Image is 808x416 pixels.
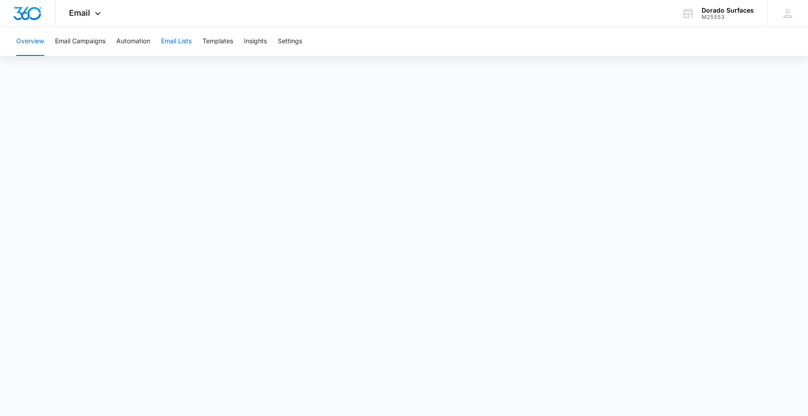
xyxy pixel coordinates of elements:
[116,27,150,56] button: Automation
[244,27,267,56] button: Insights
[202,27,233,56] button: Templates
[69,8,90,18] span: Email
[55,27,106,56] button: Email Campaigns
[702,14,754,20] div: account id
[278,27,302,56] button: Settings
[702,7,754,14] div: account name
[16,27,44,56] button: Overview
[161,27,192,56] button: Email Lists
